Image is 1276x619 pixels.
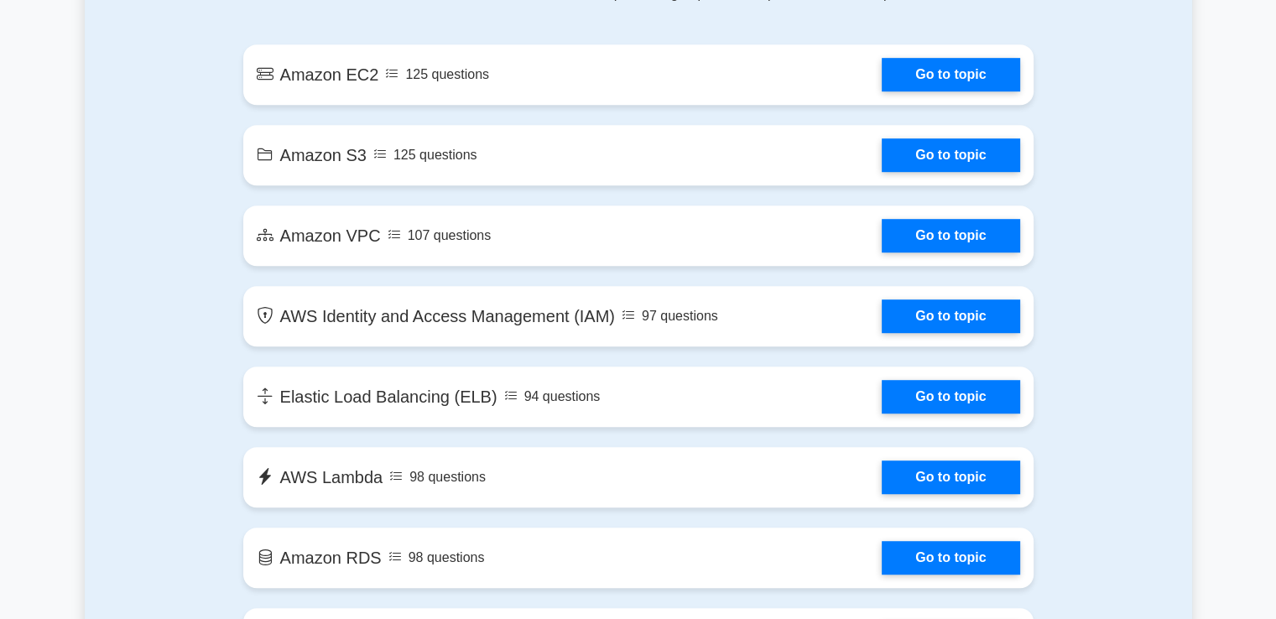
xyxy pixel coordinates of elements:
a: Go to topic [882,380,1019,414]
a: Go to topic [882,219,1019,252]
a: Go to topic [882,541,1019,575]
a: Go to topic [882,138,1019,172]
a: Go to topic [882,299,1019,333]
a: Go to topic [882,460,1019,494]
a: Go to topic [882,58,1019,91]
